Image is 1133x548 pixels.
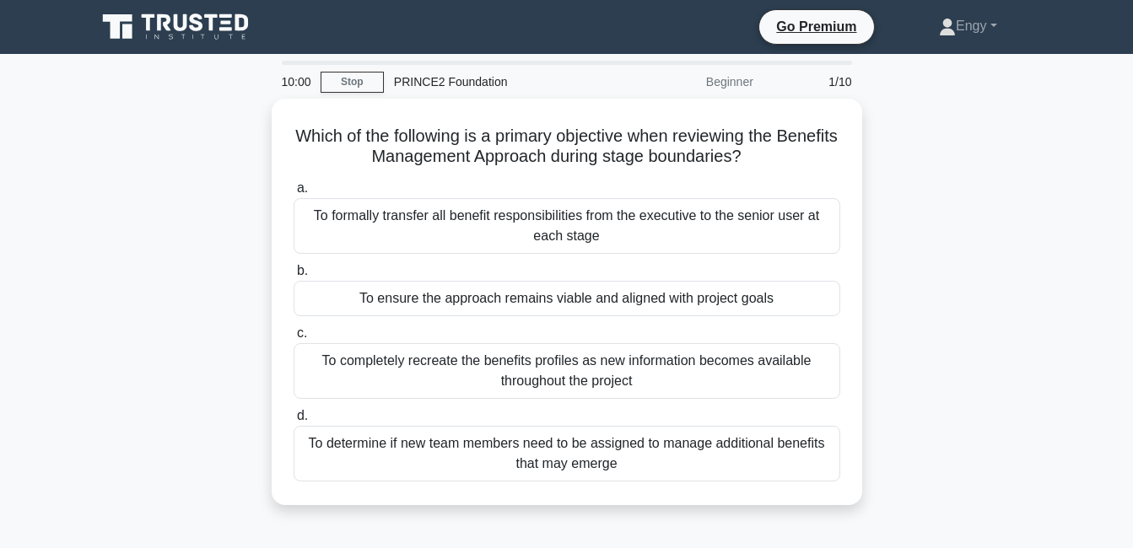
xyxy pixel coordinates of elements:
[898,9,1038,43] a: Engy
[272,65,321,99] div: 10:00
[294,198,840,254] div: To formally transfer all benefit responsibilities from the executive to the senior user at each s...
[297,263,308,277] span: b.
[384,65,616,99] div: PRINCE2 Foundation
[297,180,308,195] span: a.
[297,325,307,340] span: c.
[321,72,384,93] a: Stop
[294,343,840,399] div: To completely recreate the benefits profiles as new information becomes available throughout the ...
[763,65,862,99] div: 1/10
[292,126,842,168] h5: Which of the following is a primary objective when reviewing the Benefits Management Approach dur...
[616,65,763,99] div: Beginner
[294,281,840,316] div: To ensure the approach remains viable and aligned with project goals
[297,408,308,422] span: d.
[766,16,866,37] a: Go Premium
[294,426,840,481] div: To determine if new team members need to be assigned to manage additional benefits that may emerge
